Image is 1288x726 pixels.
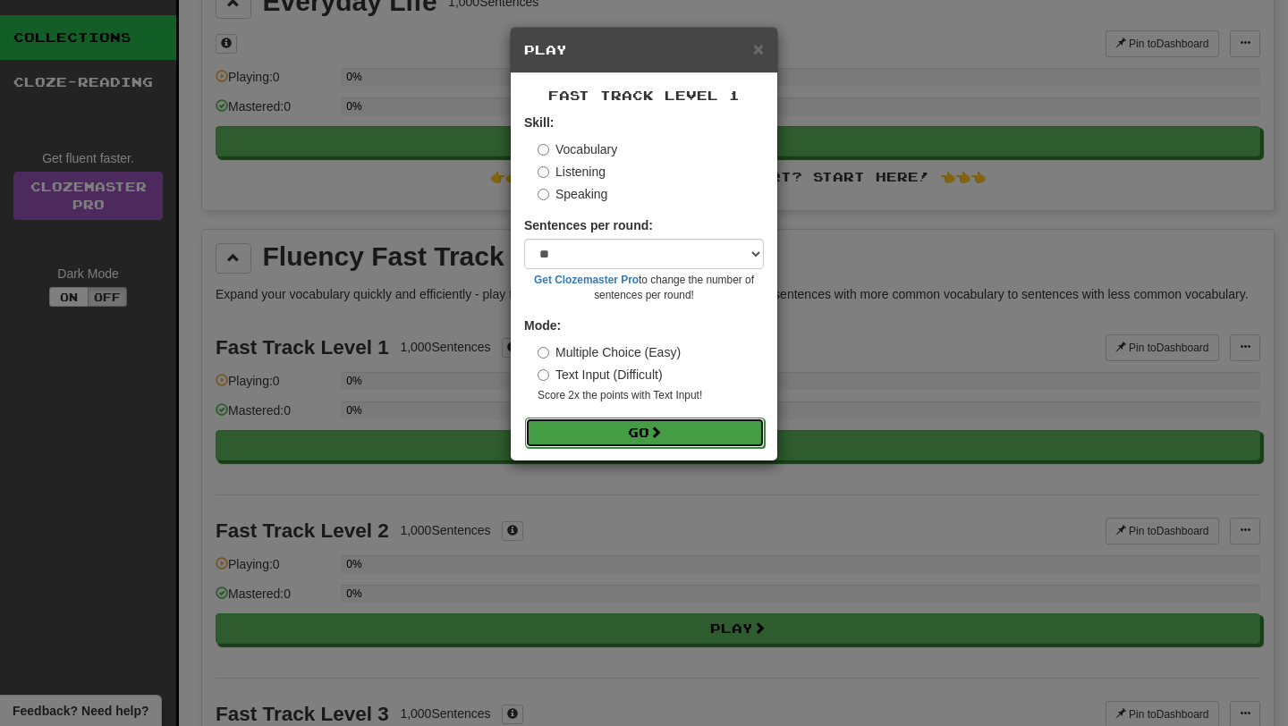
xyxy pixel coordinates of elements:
label: Text Input (Difficult) [538,366,663,384]
small: Score 2x the points with Text Input ! [538,388,764,403]
span: × [753,38,764,59]
label: Multiple Choice (Easy) [538,343,681,361]
strong: Mode: [524,318,561,333]
a: Get Clozemaster Pro [534,274,639,286]
span: Fast Track Level 1 [548,88,740,103]
input: Text Input (Difficult) [538,369,549,381]
label: Sentences per round: [524,216,653,234]
input: Multiple Choice (Easy) [538,347,549,359]
h5: Play [524,41,764,59]
label: Speaking [538,185,607,203]
label: Listening [538,163,606,181]
button: Go [525,418,765,448]
strong: Skill: [524,115,554,130]
input: Listening [538,166,549,178]
input: Speaking [538,189,549,200]
small: to change the number of sentences per round! [524,273,764,303]
button: Close [753,39,764,58]
label: Vocabulary [538,140,617,158]
input: Vocabulary [538,144,549,156]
